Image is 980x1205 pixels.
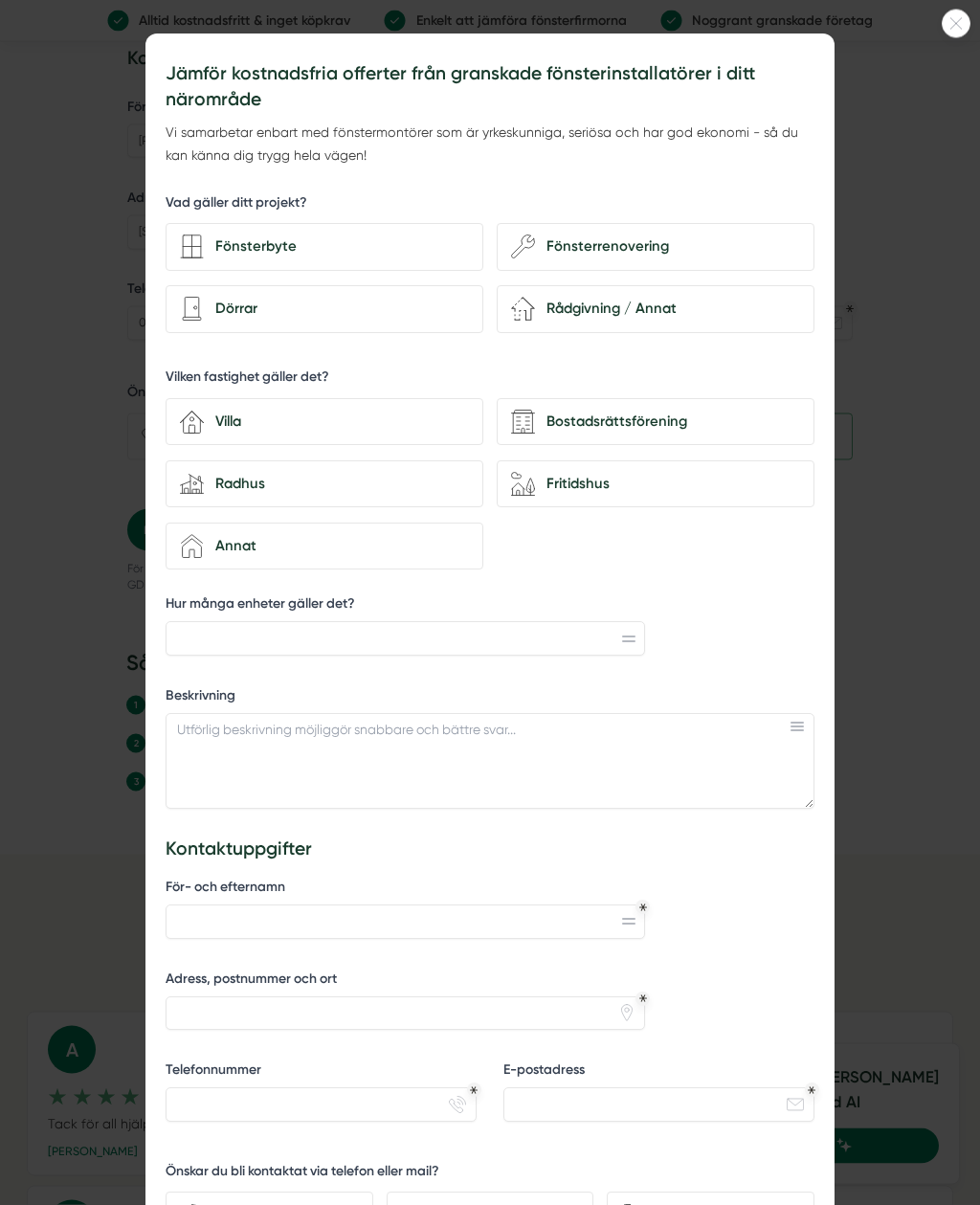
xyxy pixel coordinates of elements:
h5: Vilken fastighet gäller det? [166,368,329,392]
h5: Vad gäller ditt projekt? [166,194,307,218]
label: Telefonnummer [166,1061,477,1085]
label: Beskrivning [166,687,814,711]
label: E-postadress [503,1061,814,1085]
div: Obligatoriskt [808,1087,815,1095]
div: Obligatoriskt [639,904,647,912]
label: Hur många enheter gäller det? [166,595,645,619]
p: Vi samarbetar enbart med fönstermontörer som är yrkeskunniga, seriösa och har god ekonomi - så du... [166,123,814,167]
div: Obligatoriskt [639,995,647,1003]
h3: Jämför kostnadsfria offerter från granskade fönsterinstallatörer i ditt närområde [166,61,814,113]
h3: Kontaktuppgifter [166,837,814,862]
div: Obligatoriskt [470,1087,478,1095]
label: För- och efternamn [166,879,645,903]
label: Adress, postnummer och ort [166,971,645,994]
h5: Önskar du bli kontaktat via telefon eller mail? [166,1163,439,1187]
